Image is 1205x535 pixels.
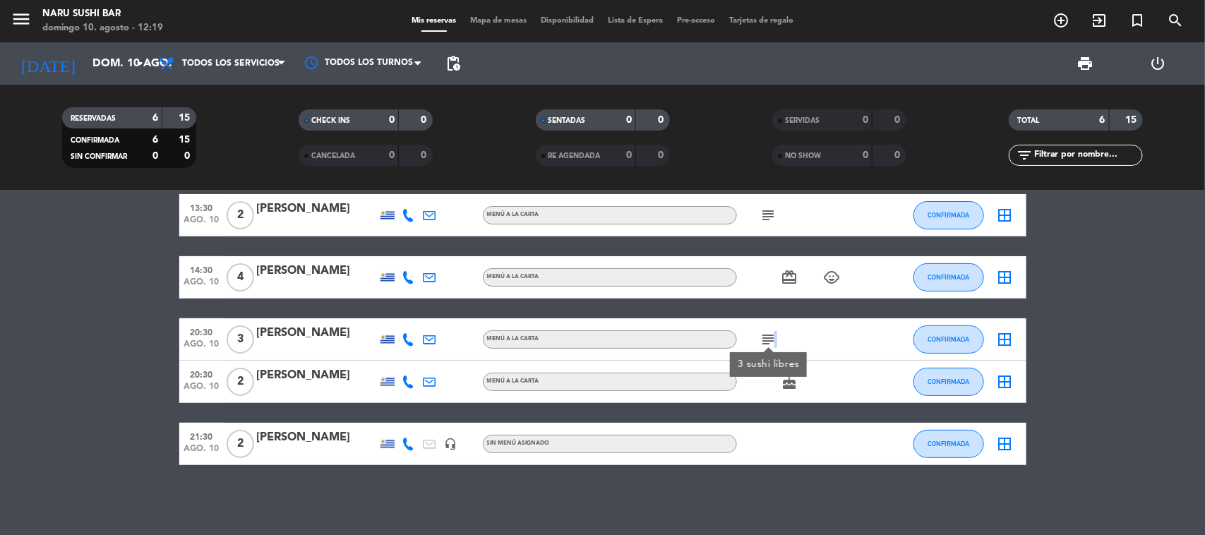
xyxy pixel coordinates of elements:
[184,151,193,161] strong: 0
[785,117,820,124] span: SERVIDAS
[179,113,193,123] strong: 15
[184,366,220,382] span: 20:30
[257,324,377,342] div: [PERSON_NAME]
[184,199,220,215] span: 13:30
[42,7,163,21] div: NARU Sushi Bar
[311,152,355,160] span: CANCELADA
[997,435,1014,452] i: border_all
[257,428,377,447] div: [PERSON_NAME]
[184,323,220,339] span: 20:30
[71,115,116,122] span: RESERVADAS
[152,135,158,145] strong: 6
[722,17,801,25] span: Tarjetas de regalo
[11,48,85,79] i: [DATE]
[997,331,1014,348] i: border_all
[928,211,969,219] span: CONFIRMADA
[1150,55,1167,72] i: power_settings_new
[997,269,1014,286] i: border_all
[913,430,984,458] button: CONFIRMADA
[928,378,969,385] span: CONFIRMADA
[487,336,539,342] span: MENÚ A LA CARTA
[11,8,32,30] i: menu
[184,382,220,398] span: ago. 10
[658,150,666,160] strong: 0
[179,135,193,145] strong: 15
[863,115,868,125] strong: 0
[257,366,377,385] div: [PERSON_NAME]
[131,55,148,72] i: arrow_drop_down
[1033,148,1142,163] input: Filtrar por nombre...
[737,357,799,372] div: 3 sushi libres
[71,153,127,160] span: SIN CONFIRMAR
[227,368,254,396] span: 2
[421,150,430,160] strong: 0
[1053,12,1069,29] i: add_circle_outline
[760,331,777,348] i: subject
[184,261,220,277] span: 14:30
[781,373,798,390] i: cake
[257,262,377,280] div: [PERSON_NAME]
[785,152,821,160] span: NO SHOW
[463,17,534,25] span: Mapa de mesas
[487,212,539,217] span: MENÚ A LA CARTA
[184,428,220,444] span: 21:30
[184,339,220,356] span: ago. 10
[997,373,1014,390] i: border_all
[1017,117,1039,124] span: TOTAL
[548,152,601,160] span: RE AGENDADA
[658,115,666,125] strong: 0
[863,150,868,160] strong: 0
[445,438,457,450] i: headset_mic
[626,115,632,125] strong: 0
[894,115,903,125] strong: 0
[928,335,969,343] span: CONFIRMADA
[1129,12,1146,29] i: turned_in_not
[894,150,903,160] strong: 0
[311,117,350,124] span: CHECK INS
[227,325,254,354] span: 3
[257,200,377,218] div: [PERSON_NAME]
[534,17,601,25] span: Disponibilidad
[445,55,462,72] span: pending_actions
[389,150,395,160] strong: 0
[824,269,841,286] i: child_care
[11,8,32,35] button: menu
[184,215,220,232] span: ago. 10
[781,269,798,286] i: card_giftcard
[152,113,158,123] strong: 6
[670,17,722,25] span: Pre-acceso
[1167,12,1184,29] i: search
[404,17,463,25] span: Mis reservas
[997,207,1014,224] i: border_all
[182,59,280,68] span: Todos los servicios
[1016,147,1033,164] i: filter_list
[487,378,539,384] span: MENÚ A LA CARTA
[760,207,777,224] i: subject
[227,430,254,458] span: 2
[227,263,254,291] span: 4
[601,17,670,25] span: Lista de Espera
[71,137,119,144] span: CONFIRMADA
[913,263,984,291] button: CONFIRMADA
[152,151,158,161] strong: 0
[184,277,220,294] span: ago. 10
[184,444,220,460] span: ago. 10
[913,201,984,229] button: CONFIRMADA
[389,115,395,125] strong: 0
[487,274,539,279] span: MENÚ A LA CARTA
[928,440,969,447] span: CONFIRMADA
[1100,115,1105,125] strong: 6
[913,325,984,354] button: CONFIRMADA
[928,273,969,281] span: CONFIRMADA
[487,440,550,446] span: Sin menú asignado
[421,115,430,125] strong: 0
[1091,12,1108,29] i: exit_to_app
[1122,42,1194,85] div: LOG OUT
[548,117,586,124] span: SENTADAS
[626,150,632,160] strong: 0
[1077,55,1094,72] span: print
[42,21,163,35] div: domingo 10. agosto - 12:19
[1126,115,1140,125] strong: 15
[227,201,254,229] span: 2
[913,368,984,396] button: CONFIRMADA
